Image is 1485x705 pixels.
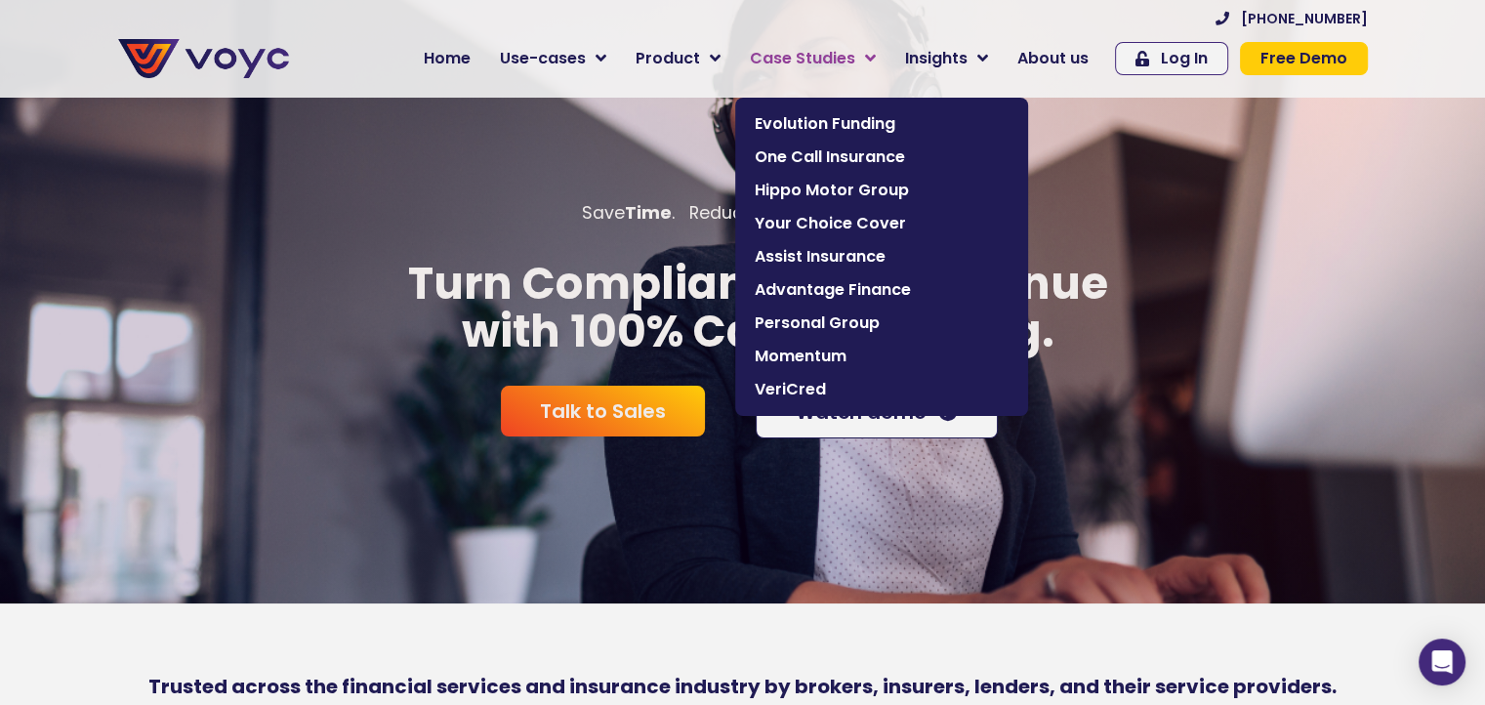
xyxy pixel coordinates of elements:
span: [PHONE_NUMBER] [1241,12,1368,25]
span: Use-cases [500,47,586,70]
span: One Call Insurance [755,145,1009,169]
a: Use-cases [485,39,621,78]
span: Your Choice Cover [755,212,1009,235]
span: Insights [905,47,968,70]
a: One Call Insurance [745,141,1018,174]
a: [PHONE_NUMBER] [1216,12,1368,25]
b: Trusted across the financial services and insurance industry by brokers, insurers, lenders, and t... [148,673,1337,700]
span: Watch demo [796,402,927,422]
a: Assist Insurance [745,240,1018,273]
span: Talk to Sales [540,401,666,421]
span: Product [636,47,700,70]
span: Home [424,47,471,70]
a: Talk to Sales [501,386,705,436]
span: Advantage Finance [755,278,1009,302]
a: Home [409,39,485,78]
a: Your Choice Cover [745,207,1018,240]
a: Insights [890,39,1003,78]
b: Time [625,201,672,225]
a: Product [621,39,735,78]
a: Hippo Motor Group [745,174,1018,207]
a: Momentum [745,340,1018,373]
a: Evolution Funding [745,107,1018,141]
span: Momentum [755,345,1009,368]
span: Evolution Funding [755,112,1009,136]
a: Case Studies [735,39,890,78]
span: Log In [1161,51,1208,66]
span: VeriCred [755,378,1009,401]
span: Personal Group [755,311,1009,335]
a: Free Demo [1240,42,1368,75]
span: Free Demo [1260,51,1347,66]
img: voyc-full-logo [118,39,289,78]
a: VeriCred [745,373,1018,406]
a: Advantage Finance [745,273,1018,307]
div: Open Intercom Messenger [1419,639,1465,685]
a: About us [1003,39,1103,78]
a: Log In [1115,42,1228,75]
span: Assist Insurance [755,245,1009,269]
span: About us [1017,47,1089,70]
span: Case Studies [750,47,855,70]
a: Personal Group [745,307,1018,340]
span: Hippo Motor Group [755,179,1009,202]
